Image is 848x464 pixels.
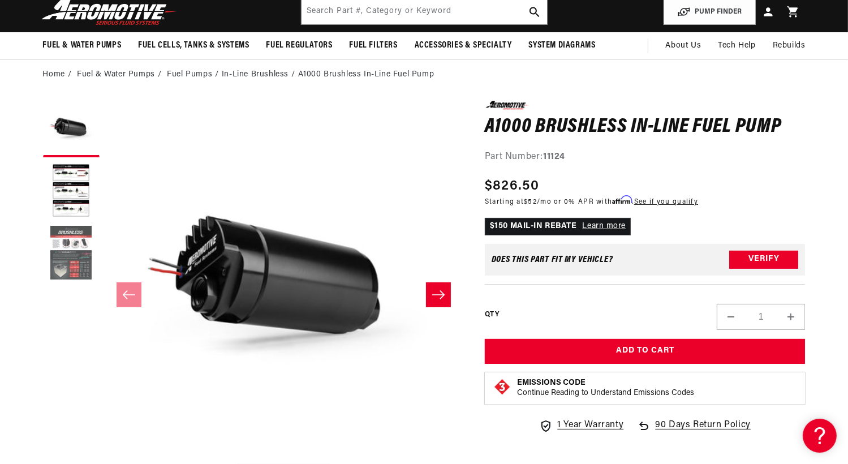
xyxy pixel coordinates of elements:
[415,40,512,51] span: Accessories & Specialty
[529,40,596,51] span: System Diagrams
[718,40,755,52] span: Tech Help
[426,282,451,307] button: Slide right
[485,218,631,235] p: $150 MAIL-IN REBATE
[117,282,141,307] button: Slide left
[485,118,806,136] h1: A1000 Brushless In-Line Fuel Pump
[773,40,806,52] span: Rebuilds
[524,199,537,205] span: $52
[583,222,626,230] a: Learn more
[298,68,434,81] li: A1000 Brushless In-Line Fuel Pump
[485,310,499,320] label: QTY
[43,40,122,51] span: Fuel & Water Pumps
[557,418,623,433] span: 1 Year Warranty
[665,41,701,50] span: About Us
[485,196,698,207] p: Starting at /mo or 0% APR with .
[35,32,130,59] summary: Fuel & Water Pumps
[517,378,694,398] button: Emissions CodeContinue Reading to Understand Emissions Codes
[729,251,798,269] button: Verify
[613,196,632,204] span: Affirm
[520,32,604,59] summary: System Diagrams
[517,388,694,398] p: Continue Reading to Understand Emissions Codes
[485,176,539,196] span: $826.50
[764,32,814,59] summary: Rebuilds
[77,68,155,81] a: Fuel & Water Pumps
[138,40,249,51] span: Fuel Cells, Tanks & Systems
[657,32,709,59] a: About Us
[43,163,100,220] button: Load image 2 in gallery view
[43,68,65,81] a: Home
[539,418,623,433] a: 1 Year Warranty
[543,152,565,161] strong: 11124
[43,225,100,282] button: Load image 3 in gallery view
[485,150,806,165] div: Part Number:
[43,101,100,157] button: Load image 1 in gallery view
[341,32,406,59] summary: Fuel Filters
[266,40,333,51] span: Fuel Regulators
[258,32,341,59] summary: Fuel Regulators
[492,255,613,264] div: Does This part fit My vehicle?
[709,32,764,59] summary: Tech Help
[634,199,698,205] a: See if you qualify - Learn more about Affirm Financing (opens in modal)
[350,40,398,51] span: Fuel Filters
[637,418,751,444] a: 90 Days Return Policy
[130,32,257,59] summary: Fuel Cells, Tanks & Systems
[493,378,511,396] img: Emissions code
[43,68,806,81] nav: breadcrumbs
[406,32,520,59] summary: Accessories & Specialty
[517,379,586,387] strong: Emissions Code
[222,68,298,81] li: In-Line Brushless
[167,68,212,81] a: Fuel Pumps
[655,418,751,444] span: 90 Days Return Policy
[485,339,806,364] button: Add to Cart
